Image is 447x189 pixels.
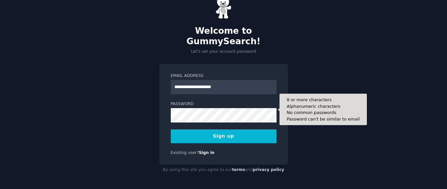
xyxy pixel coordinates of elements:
p: Let's set your account password [159,49,288,55]
label: Password [171,101,277,107]
a: Sign in [199,150,214,155]
span: Existing user? [171,150,199,155]
div: By using this site you agree to our and [159,165,288,175]
button: Sign up [171,129,277,143]
label: Email Address [171,73,277,79]
h2: Welcome to GummySearch! [159,26,288,47]
a: terms [232,167,245,172]
a: privacy policy [253,167,284,172]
